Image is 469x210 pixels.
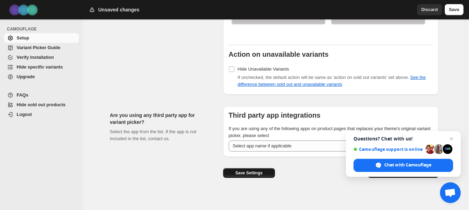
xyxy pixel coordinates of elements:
span: Discard [421,6,438,13]
span: Verify Installation [17,55,54,60]
span: Upgrade [17,74,35,79]
button: Save [445,4,463,15]
a: Logout [4,110,79,119]
div: Chat with Camouflage [353,159,453,172]
span: Close chat [447,135,456,143]
a: Verify Installation [4,53,79,62]
span: FAQs [17,92,28,98]
b: Action on unavailable variants [229,51,329,58]
span: Setup [17,35,29,40]
span: CAMOUFLAGE [7,26,80,32]
a: FAQs [4,90,79,100]
span: Chat with Camouflage [384,162,431,168]
span: Hide sold out products [17,102,66,107]
a: Hide sold out products [4,100,79,110]
span: Logout [17,112,32,117]
span: Questions? Chat with us! [353,136,453,141]
span: If unchecked, the default action will be same as 'action on sold out variants' set above. [238,75,426,87]
span: Select the app from the list. If the app is not included in the list, contact us. [110,129,196,141]
span: If you are using any of the following apps on product pages that replaces your theme's original v... [229,126,431,138]
span: Save [449,6,459,13]
a: Upgrade [4,72,79,82]
button: Save Settings [223,168,275,178]
a: Variant Picker Guide [4,43,79,53]
span: Save Settings [235,170,263,176]
a: Setup [4,33,79,43]
span: Camouflage support is online [353,147,423,152]
span: Variant Picker Guide [17,45,60,50]
a: Hide specific variants [4,62,79,72]
button: Discard [417,4,442,15]
span: Hide specific variants [17,64,63,70]
b: Third party app integrations [229,111,321,119]
h2: Are you using any third party app for variant picker? [110,112,212,126]
span: Hide Unavailable Variants [238,66,289,72]
div: Open chat [440,182,461,203]
h2: Unsaved changes [98,6,139,13]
